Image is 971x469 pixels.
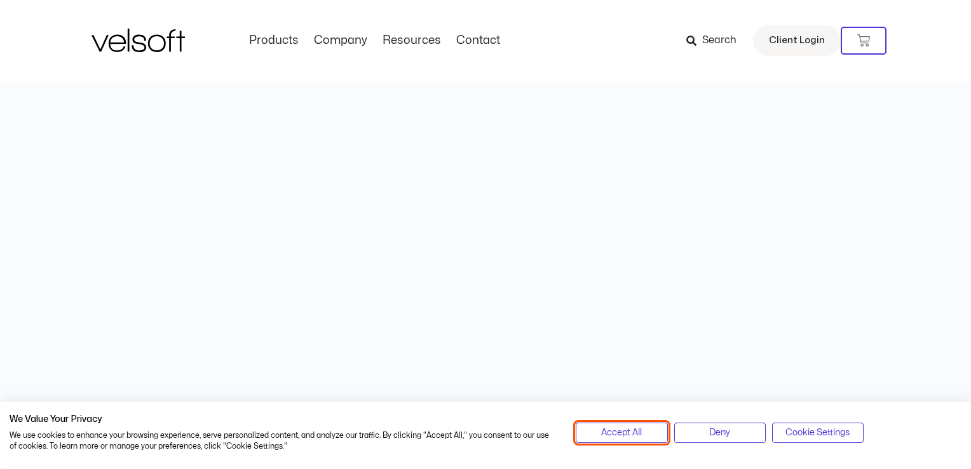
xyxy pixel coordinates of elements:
[769,32,825,49] span: Client Login
[306,34,375,48] a: CompanyMenu Toggle
[772,423,864,443] button: Adjust cookie preferences
[375,34,449,48] a: ResourcesMenu Toggle
[10,414,557,425] h2: We Value Your Privacy
[241,34,306,48] a: ProductsMenu Toggle
[702,32,737,49] span: Search
[576,423,667,443] button: Accept all cookies
[241,34,508,48] nav: Menu
[686,30,745,51] a: Search
[753,25,841,56] a: Client Login
[601,426,642,440] span: Accept All
[674,423,766,443] button: Deny all cookies
[785,426,850,440] span: Cookie Settings
[10,430,557,452] p: We use cookies to enhance your browsing experience, serve personalized content, and analyze our t...
[709,426,730,440] span: Deny
[449,34,508,48] a: ContactMenu Toggle
[92,29,185,52] img: Velsoft Training Materials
